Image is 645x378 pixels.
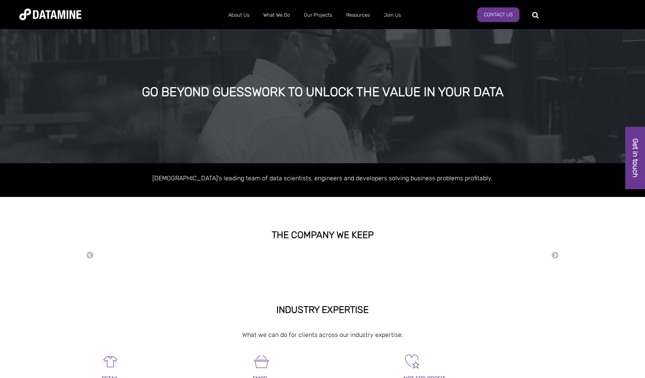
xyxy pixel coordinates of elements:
[297,5,339,25] a: Our Projects
[253,353,270,370] img: FMCG
[404,353,421,370] img: Not For Profit
[242,331,403,338] span: What we can do for clients across our industry expertise.
[551,251,559,260] button: Next
[625,127,645,189] a: Get in touch
[19,9,81,20] img: Datamine
[102,173,543,183] p: [DEMOGRAPHIC_DATA]'s leading team of data scientists, engineers and developers solving business p...
[477,7,519,22] a: Contact Us
[86,251,94,260] button: Previous
[102,353,119,370] img: Retail-1
[256,5,297,25] a: What We Do
[221,5,256,25] a: About Us
[272,230,374,240] strong: THE COMPANY WE KEEP
[377,5,408,25] a: Join Us
[276,304,369,315] strong: INDUSTRY EXPERTISE
[339,5,377,25] a: Resources
[74,85,571,99] div: GO BEYOND GUESSWORK TO UNLOCK THE VALUE IN YOUR DATA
